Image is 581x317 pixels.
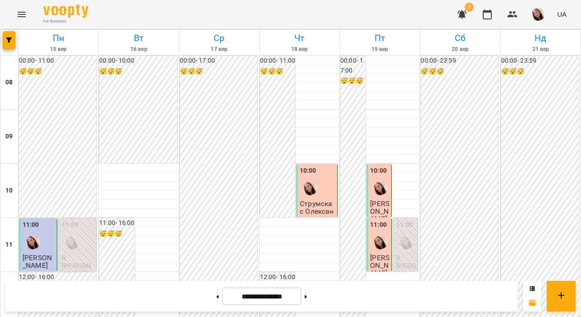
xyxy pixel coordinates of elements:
img: 8e00ca0478d43912be51e9823101c125.jpg [532,8,544,21]
p: 0 [62,254,94,262]
button: Menu [11,4,32,25]
h6: 😴😴😴 [340,76,366,86]
h6: 19 вер [341,45,418,54]
h6: 00:00 - 11:00 [19,56,96,66]
h6: 12:00 - 16:00 [19,272,96,282]
button: UA [554,6,570,23]
span: 2 [465,3,474,12]
h6: Чт [261,31,338,45]
h6: 😴😴😴 [99,67,177,77]
h6: 😴😴😴 [180,67,257,77]
h6: 18 вер [261,45,338,54]
img: Біла Євгенія Олександрівна (а) [65,236,79,249]
p: 0 [396,254,416,262]
h6: Ср [181,31,258,45]
label: 10:00 [370,166,387,176]
h6: 😴😴😴 [99,229,134,239]
h6: 😴😴😴 [421,67,498,77]
h6: 11:00 - 16:00 [99,218,134,228]
h6: 16 вер [100,45,177,54]
h6: 15 вер [20,45,97,54]
span: [PERSON_NAME] [370,199,389,224]
label: 11:00 [396,220,413,230]
img: Біла Євгенія Олександрівна (а) [26,236,40,249]
h6: 00:00 - 17:00 [340,56,366,75]
h6: 😴😴😴 [19,67,96,77]
p: - [23,270,24,277]
img: Біла Євгенія Олександрівна (а) [303,182,317,195]
h6: Пт [341,31,418,45]
h6: 00:00 - 10:00 [99,56,177,66]
h6: 00:00 - 23:59 [501,56,579,66]
h6: 09 [5,132,13,142]
label: 11:00 [370,220,387,230]
label: 11:00 [62,220,78,230]
span: [PERSON_NAME] [370,253,389,278]
h6: Вт [100,31,177,45]
span: UA [557,9,567,19]
h6: 00:00 - 23:59 [421,56,498,66]
img: Біла Євгенія Олександрівна (а) [400,236,413,249]
img: Біла Євгенія Олександрівна (а) [374,182,387,195]
h6: 00:00 - 11:00 [260,56,295,66]
label: 10:00 [300,166,316,176]
h6: Сб [421,31,499,45]
h6: Нд [502,31,579,45]
h6: 😴😴😴 [501,67,579,77]
img: Voopty Logo [43,5,88,18]
h6: 17 вер [181,45,258,54]
span: Струмскас Олександра [300,199,334,224]
span: For Business [43,18,88,24]
h6: 12:00 - 16:00 [260,272,295,282]
h6: 10 [5,186,13,196]
h6: 21 вер [502,45,579,54]
h6: 😴😴😴 [260,67,295,77]
h6: 11 [5,240,13,250]
span: [PERSON_NAME] [23,253,52,270]
h6: 20 вер [421,45,499,54]
label: 11:00 [23,220,39,230]
h6: 00:00 - 17:00 [180,56,257,66]
img: Біла Євгенія Олександрівна (а) [374,236,387,249]
h6: Пн [20,31,97,45]
h6: 08 [5,78,13,87]
p: [PERSON_NAME] (англійська, індивідуально) [62,262,94,301]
